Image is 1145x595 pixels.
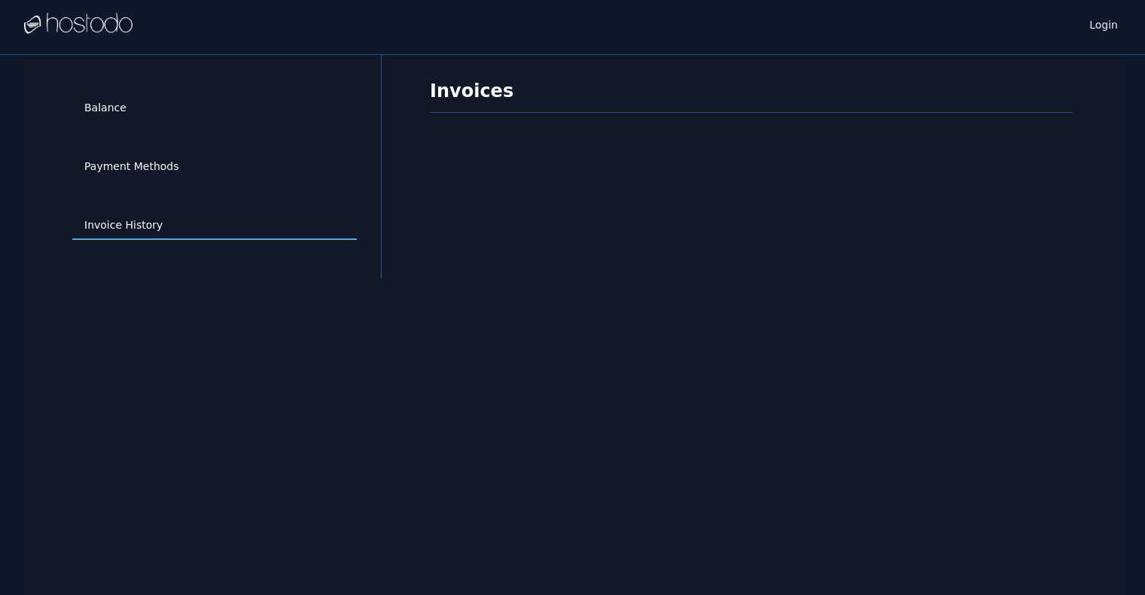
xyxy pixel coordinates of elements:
[72,153,357,181] a: Payment Methods
[1086,14,1121,32] a: Login
[430,79,1073,113] h1: Invoices
[72,94,357,123] a: Balance
[72,211,357,240] a: Invoice History
[24,13,132,35] img: Logo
